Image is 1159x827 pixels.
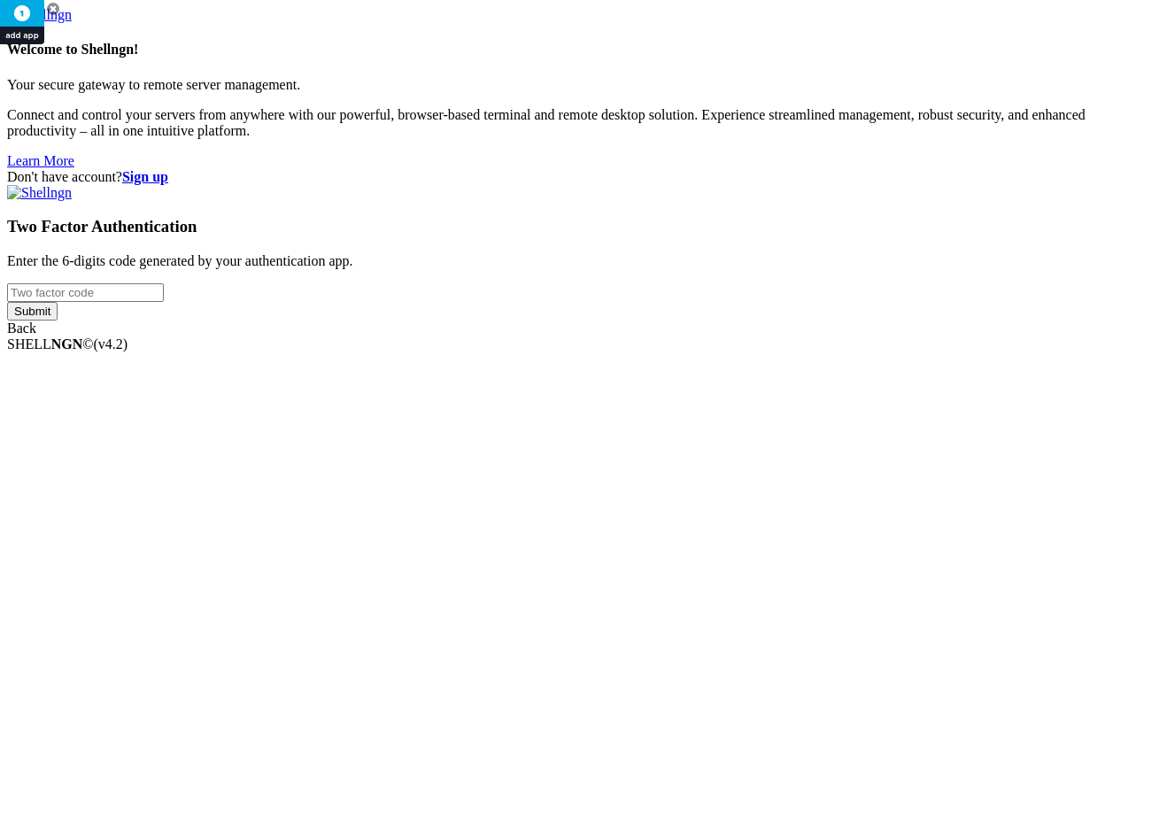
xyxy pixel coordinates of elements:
[7,77,1152,93] p: Your secure gateway to remote server management.
[122,169,168,184] a: Sign up
[51,336,83,352] b: NGN
[94,336,128,352] span: 4.2.0
[7,185,72,201] img: Shellngn
[7,336,127,352] span: SHELL ©
[7,107,1152,139] p: Connect and control your servers from anywhere with our powerful, browser-based terminal and remo...
[7,169,1152,185] div: Don't have account?
[7,217,1152,236] h3: Two Factor Authentication
[7,321,36,336] a: Back
[7,42,1152,58] h4: Welcome to Shellngn!
[7,283,164,302] input: Two factor code
[7,153,74,168] a: Learn More
[7,253,1152,269] p: Enter the 6-digits code generated by your authentication app.
[7,302,58,321] input: Submit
